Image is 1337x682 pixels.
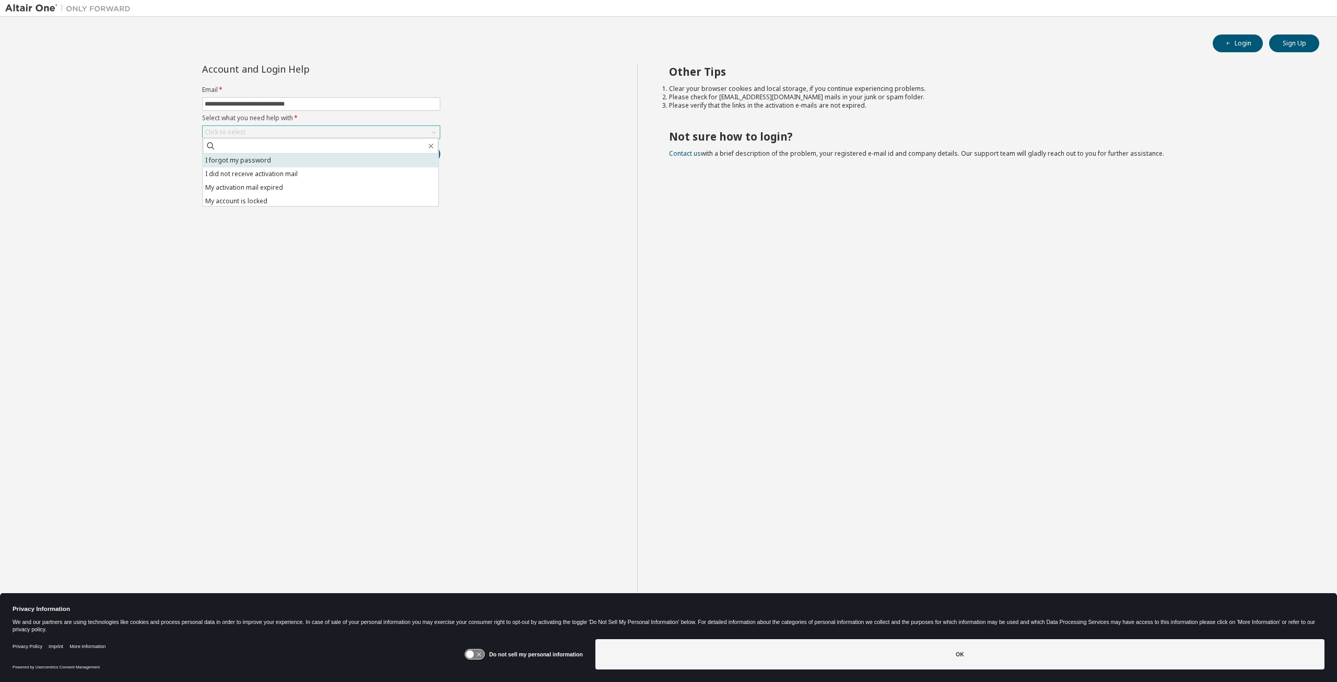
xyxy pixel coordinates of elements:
li: Please verify that the links in the activation e-mails are not expired. [669,101,1301,110]
div: Account and Login Help [202,65,393,73]
li: Clear your browser cookies and local storage, if you continue experiencing problems. [669,85,1301,93]
label: Email [202,86,440,94]
label: Select what you need help with [202,114,440,122]
a: Contact us [669,149,701,158]
button: Login [1213,34,1263,52]
h2: Other Tips [669,65,1301,78]
div: Click to select [205,128,245,136]
img: Altair One [5,3,136,14]
span: with a brief description of the problem, your registered e-mail id and company details. Our suppo... [669,149,1164,158]
h2: Not sure how to login? [669,130,1301,143]
button: Sign Up [1269,34,1319,52]
li: Please check for [EMAIL_ADDRESS][DOMAIN_NAME] mails in your junk or spam folder. [669,93,1301,101]
li: I forgot my password [203,154,438,167]
div: Click to select [203,126,440,138]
